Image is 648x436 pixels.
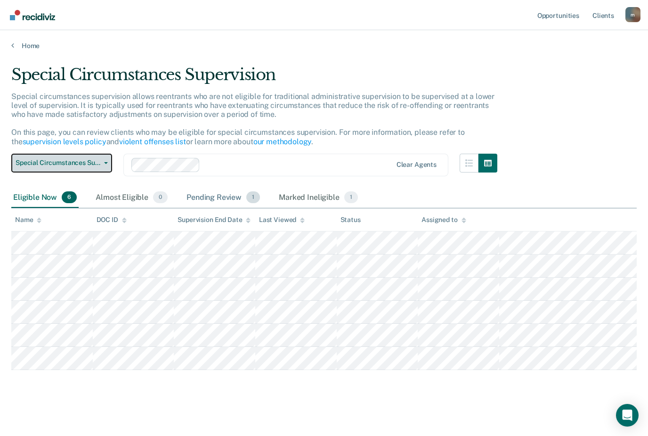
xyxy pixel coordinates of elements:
div: Assigned to [421,216,466,224]
a: our methodology [253,137,312,146]
span: 6 [62,191,77,204]
div: Status [340,216,361,224]
div: Name [15,216,41,224]
div: Marked Ineligible1 [277,188,360,208]
div: Open Intercom Messenger [616,404,639,427]
div: Last Viewed [259,216,305,224]
div: Special Circumstances Supervision [11,65,497,92]
span: Special Circumstances Supervision [16,159,100,167]
div: Pending Review1 [185,188,262,208]
button: Profile dropdown button [625,7,640,22]
div: Supervision End Date [178,216,251,224]
img: Recidiviz [10,10,55,20]
p: Special circumstances supervision allows reentrants who are not eligible for traditional administ... [11,92,494,146]
span: 1 [344,191,358,204]
div: Eligible Now6 [11,188,79,208]
div: Clear agents [397,161,437,169]
div: DOC ID [97,216,127,224]
button: Special Circumstances Supervision [11,154,112,173]
a: Home [11,41,637,50]
span: 0 [153,191,168,204]
div: Almost Eligible0 [94,188,170,208]
a: supervision levels policy [23,137,106,146]
span: 1 [246,191,260,204]
a: violent offenses list [119,137,186,146]
div: m [625,7,640,22]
